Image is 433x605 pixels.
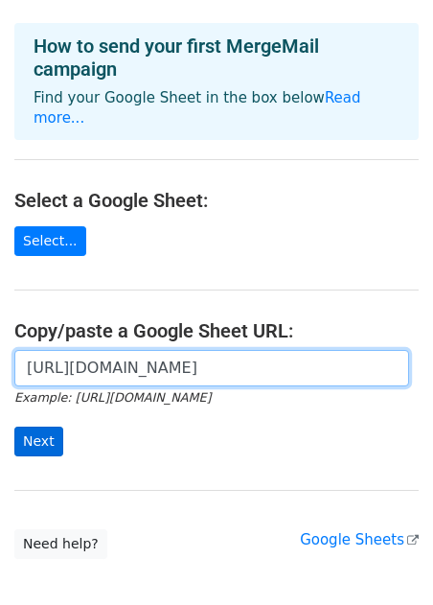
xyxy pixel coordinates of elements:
a: Select... [14,226,86,256]
a: Read more... [34,89,361,127]
h4: Copy/paste a Google Sheet URL: [14,319,419,342]
input: Next [14,427,63,456]
h4: Select a Google Sheet: [14,189,419,212]
small: Example: [URL][DOMAIN_NAME] [14,390,211,405]
iframe: Chat Widget [337,513,433,605]
input: Paste your Google Sheet URL here [14,350,409,386]
a: Google Sheets [300,531,419,548]
p: Find your Google Sheet in the box below [34,88,399,128]
h4: How to send your first MergeMail campaign [34,35,399,81]
a: Need help? [14,529,107,559]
